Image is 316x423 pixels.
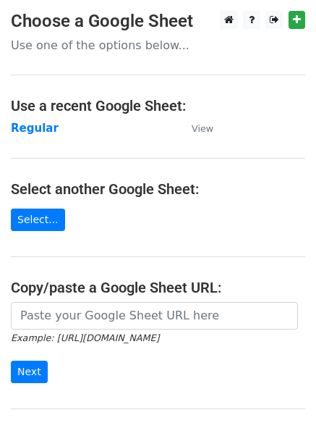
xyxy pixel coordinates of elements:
[11,332,159,343] small: Example: [URL][DOMAIN_NAME]
[11,122,59,135] a: Regular
[11,180,305,198] h4: Select another Google Sheet:
[11,97,305,114] h4: Use a recent Google Sheet:
[11,38,305,53] p: Use one of the options below...
[11,279,305,296] h4: Copy/paste a Google Sheet URL:
[11,11,305,32] h3: Choose a Google Sheet
[11,302,298,330] input: Paste your Google Sheet URL here
[11,361,48,383] input: Next
[177,122,213,135] a: View
[192,123,213,134] small: View
[11,209,65,231] a: Select...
